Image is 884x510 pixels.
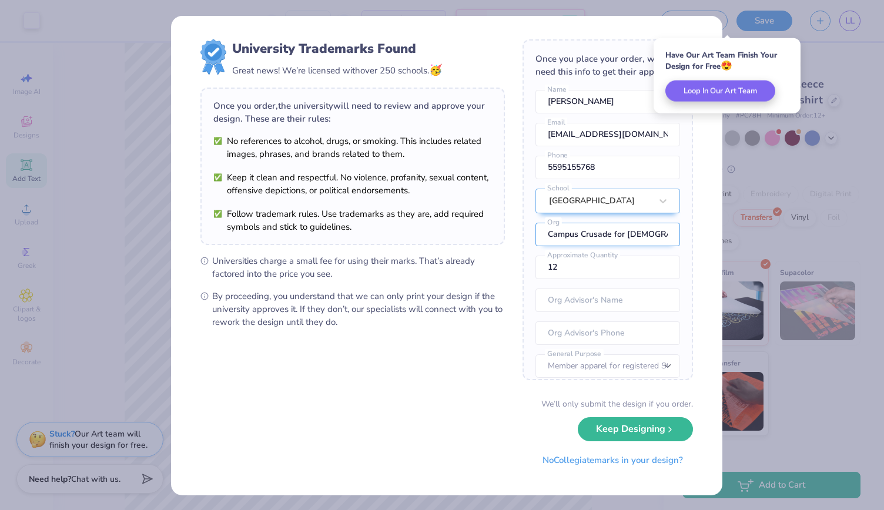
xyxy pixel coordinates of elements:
[665,80,775,102] button: Loop In Our Art Team
[578,417,693,441] button: Keep Designing
[213,99,492,125] div: Once you order, the university will need to review and approve your design. These are their rules:
[232,62,442,78] div: Great news! We’re licensed with over 250 schools.
[721,59,732,72] span: 😍
[535,52,680,78] div: Once you place your order, we’ll need this info to get their approval:
[212,290,505,328] span: By proceeding, you understand that we can only print your design if the university approves it. I...
[535,321,680,345] input: Org Advisor's Phone
[535,288,680,312] input: Org Advisor's Name
[535,90,680,113] input: Name
[213,171,492,197] li: Keep it clean and respectful. No violence, profanity, sexual content, offensive depictions, or po...
[535,223,680,246] input: Org
[232,39,442,58] div: University Trademarks Found
[535,256,680,279] input: Approximate Quantity
[212,254,505,280] span: Universities charge a small fee for using their marks. That’s already factored into the price you...
[533,448,693,472] button: NoCollegiatemarks in your design?
[213,207,492,233] li: Follow trademark rules. Use trademarks as they are, add required symbols and stick to guidelines.
[535,123,680,146] input: Email
[429,63,442,77] span: 🥳
[535,156,680,179] input: Phone
[665,50,789,72] div: Have Our Art Team Finish Your Design for Free
[200,39,226,75] img: license-marks-badge.png
[541,398,693,410] div: We’ll only submit the design if you order.
[213,135,492,160] li: No references to alcohol, drugs, or smoking. This includes related images, phrases, and brands re...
